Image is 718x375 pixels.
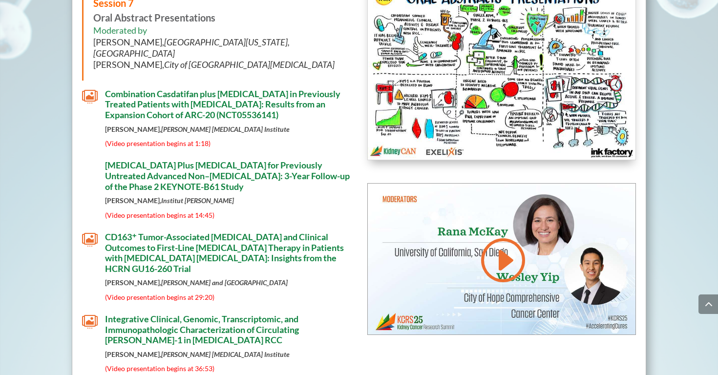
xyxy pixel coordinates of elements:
span: [PERSON_NAME], [93,59,335,70]
span: [MEDICAL_DATA] Plus [MEDICAL_DATA] for Previously Untreated Advanced Non–[MEDICAL_DATA]: 3-Year F... [105,160,350,191]
span:  [82,314,98,330]
em: Institut [161,196,183,205]
em: [GEOGRAPHIC_DATA][US_STATE], [GEOGRAPHIC_DATA] [93,37,290,59]
span: Integrative Clinical, Genomic, Transcriptomic, and Immunopathologic Characterization of Circulati... [105,313,299,345]
strong: [PERSON_NAME], [105,350,290,358]
em: [PERSON_NAME] [MEDICAL_DATA] Institute [161,350,290,358]
em: [PERSON_NAME] and [GEOGRAPHIC_DATA] [161,278,288,287]
em: City of [GEOGRAPHIC_DATA][MEDICAL_DATA] [164,59,335,70]
span:  [82,232,98,248]
strong: [PERSON_NAME], [105,196,234,205]
em: [PERSON_NAME] [185,196,234,205]
span:  [82,160,98,176]
strong: [PERSON_NAME], [105,125,290,133]
h6: Moderated by [93,25,341,76]
span:  [82,89,98,104]
span: (Video presentation begins at 14:45) [105,211,214,219]
span: (Video presentation begins at 29:20) [105,293,214,301]
span: [PERSON_NAME], [93,37,290,59]
span: CD163⁺ Tumor-Associated [MEDICAL_DATA] and Clinical Outcomes to First-Line [MEDICAL_DATA] Therapy... [105,231,344,274]
span: (Video presentation begins at 1:18) [105,139,211,147]
span: (Video presentation begins at 36:53) [105,364,214,373]
span: Combination Casdatifan plus [MEDICAL_DATA] in Previously Treated Patients with [MEDICAL_DATA]: Re... [105,88,340,120]
strong: [PERSON_NAME], [105,278,288,287]
em: [PERSON_NAME] [MEDICAL_DATA] Institute [161,125,290,133]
